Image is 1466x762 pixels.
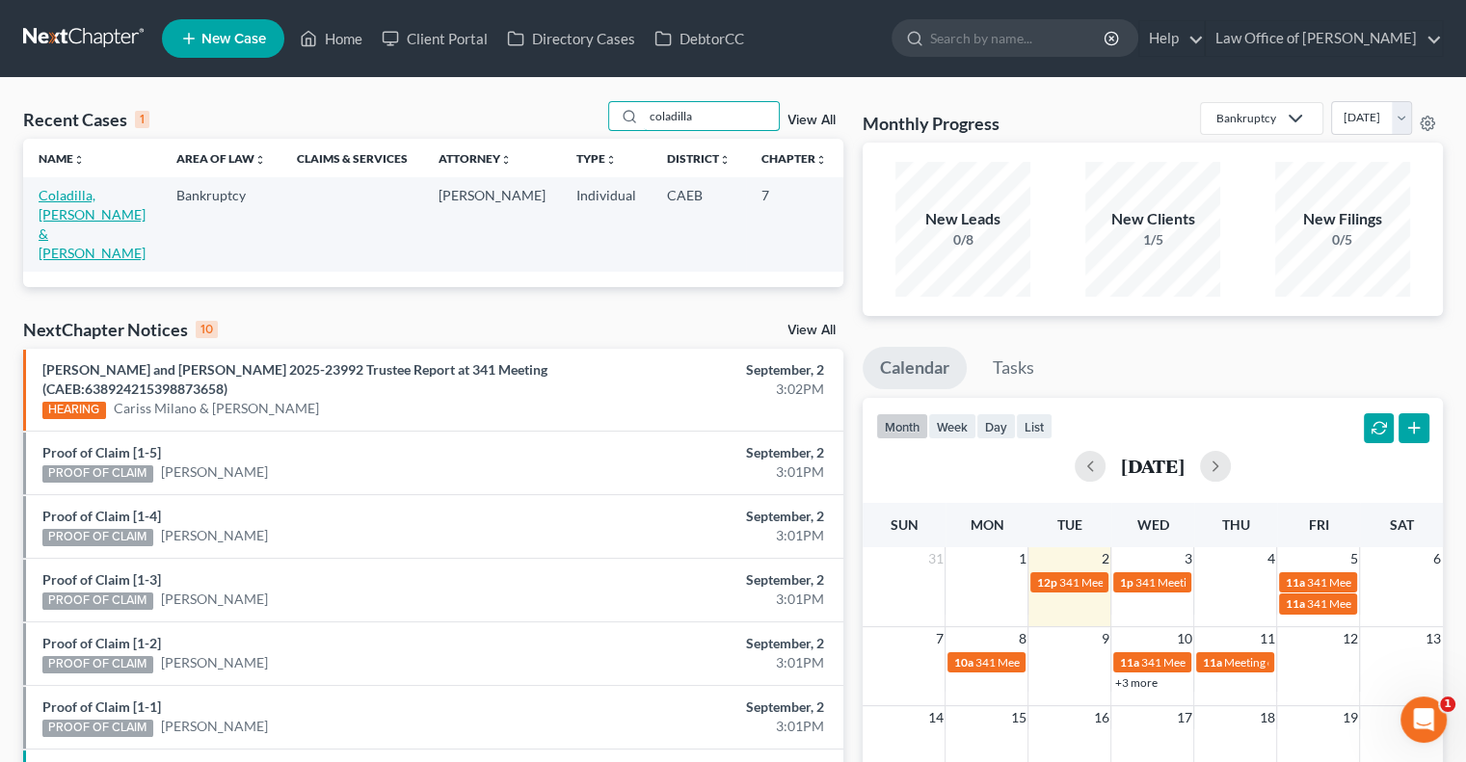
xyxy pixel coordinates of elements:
div: 3:01PM [576,590,824,609]
span: 341 Meeting for [PERSON_NAME] [1140,655,1314,670]
td: CAEB [652,177,746,271]
span: 7 [933,627,945,650]
div: September, 2 [576,360,824,380]
a: Cariss Milano & [PERSON_NAME] [114,399,319,418]
input: Search by name... [930,20,1106,56]
a: Proof of Claim [1-1] [42,698,161,715]
td: Individual [561,177,652,271]
span: 6 [1431,547,1443,570]
button: day [976,413,1016,439]
a: Proof of Claim [1-3] [42,571,161,588]
span: 10a [953,655,973,670]
a: Help [1139,21,1204,56]
div: 3:01PM [576,653,824,672]
span: 18 [1257,706,1276,729]
span: 341 Meeting for [PERSON_NAME] [974,655,1148,670]
span: 14 [925,706,945,729]
span: Mon [970,516,1003,533]
div: New Filings [1275,208,1410,230]
iframe: Intercom live chat [1400,696,1447,743]
a: Area of Lawunfold_more [176,151,266,166]
div: NextChapter Notices [23,318,218,341]
i: unfold_more [254,154,266,166]
i: unfold_more [73,154,85,166]
span: Tue [1057,516,1082,533]
i: unfold_more [719,154,731,166]
a: DebtorCC [645,21,754,56]
a: [PERSON_NAME] [161,717,268,736]
div: New Clients [1085,208,1220,230]
span: Sun [890,516,918,533]
a: Nameunfold_more [39,151,85,166]
span: 341 Meeting for [PERSON_NAME][GEOGRAPHIC_DATA] [1134,575,1425,590]
div: PROOF OF CLAIM [42,465,153,483]
div: 0/8 [895,230,1030,250]
span: 1 [1016,547,1027,570]
button: list [1016,413,1053,439]
span: Wed [1136,516,1168,533]
div: 3:02PM [576,380,824,399]
a: Typeunfold_more [576,151,617,166]
a: [PERSON_NAME] [161,590,268,609]
span: 1p [1119,575,1133,590]
a: Client Portal [372,21,497,56]
span: Thu [1221,516,1249,533]
div: PROOF OF CLAIM [42,529,153,546]
span: 11a [1285,575,1304,590]
span: 5 [1347,547,1359,570]
a: Tasks [975,347,1052,389]
a: Law Office of [PERSON_NAME] [1206,21,1442,56]
a: [PERSON_NAME] and [PERSON_NAME] 2025-23992 Trustee Report at 341 Meeting (CAEB:638924215398873658) [42,361,547,397]
i: unfold_more [605,154,617,166]
div: 1/5 [1085,230,1220,250]
a: Home [290,21,372,56]
h2: [DATE] [1121,456,1185,476]
a: Directory Cases [497,21,645,56]
a: Attorneyunfold_more [439,151,512,166]
a: Proof of Claim [1-2] [42,635,161,651]
div: September, 2 [576,697,824,717]
a: View All [787,324,836,337]
td: 7 [746,177,842,271]
div: HEARING [42,402,106,419]
th: Claims & Services [281,139,423,177]
a: Proof of Claim [1-5] [42,444,161,460]
span: 17 [1174,706,1193,729]
div: PROOF OF CLAIM [42,656,153,673]
i: unfold_more [500,154,512,166]
a: +3 more [1114,675,1157,690]
div: 3:01PM [576,526,824,545]
span: 341 Meeting for Cariss Milano & [PERSON_NAME] [1058,575,1312,590]
h3: Monthly Progress [863,112,1000,135]
div: 1 [135,111,149,128]
div: New Leads [895,208,1030,230]
span: 2 [1099,547,1110,570]
div: Bankruptcy [1216,110,1276,126]
a: [PERSON_NAME] [161,526,268,545]
span: Sat [1389,516,1413,533]
a: Coladilla, [PERSON_NAME] & [PERSON_NAME] [39,187,146,261]
a: Proof of Claim [1-4] [42,508,161,524]
div: September, 2 [576,507,824,526]
i: unfold_more [815,154,827,166]
span: 31 [925,547,945,570]
a: View All [787,114,836,127]
span: 11a [1202,655,1221,670]
td: Bankruptcy [161,177,281,271]
td: [PERSON_NAME] [423,177,561,271]
div: 0/5 [1275,230,1410,250]
div: Recent Cases [23,108,149,131]
div: September, 2 [576,634,824,653]
div: PROOF OF CLAIM [42,592,153,610]
span: 11a [1285,596,1304,611]
div: September, 2 [576,570,824,590]
span: 9 [1099,627,1110,650]
a: Chapterunfold_more [761,151,827,166]
input: Search by name... [644,102,779,130]
span: 11a [1119,655,1138,670]
div: September, 2 [576,443,824,462]
a: [PERSON_NAME] [161,462,268,482]
a: Districtunfold_more [667,151,731,166]
button: month [876,413,928,439]
span: 16 [1091,706,1110,729]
